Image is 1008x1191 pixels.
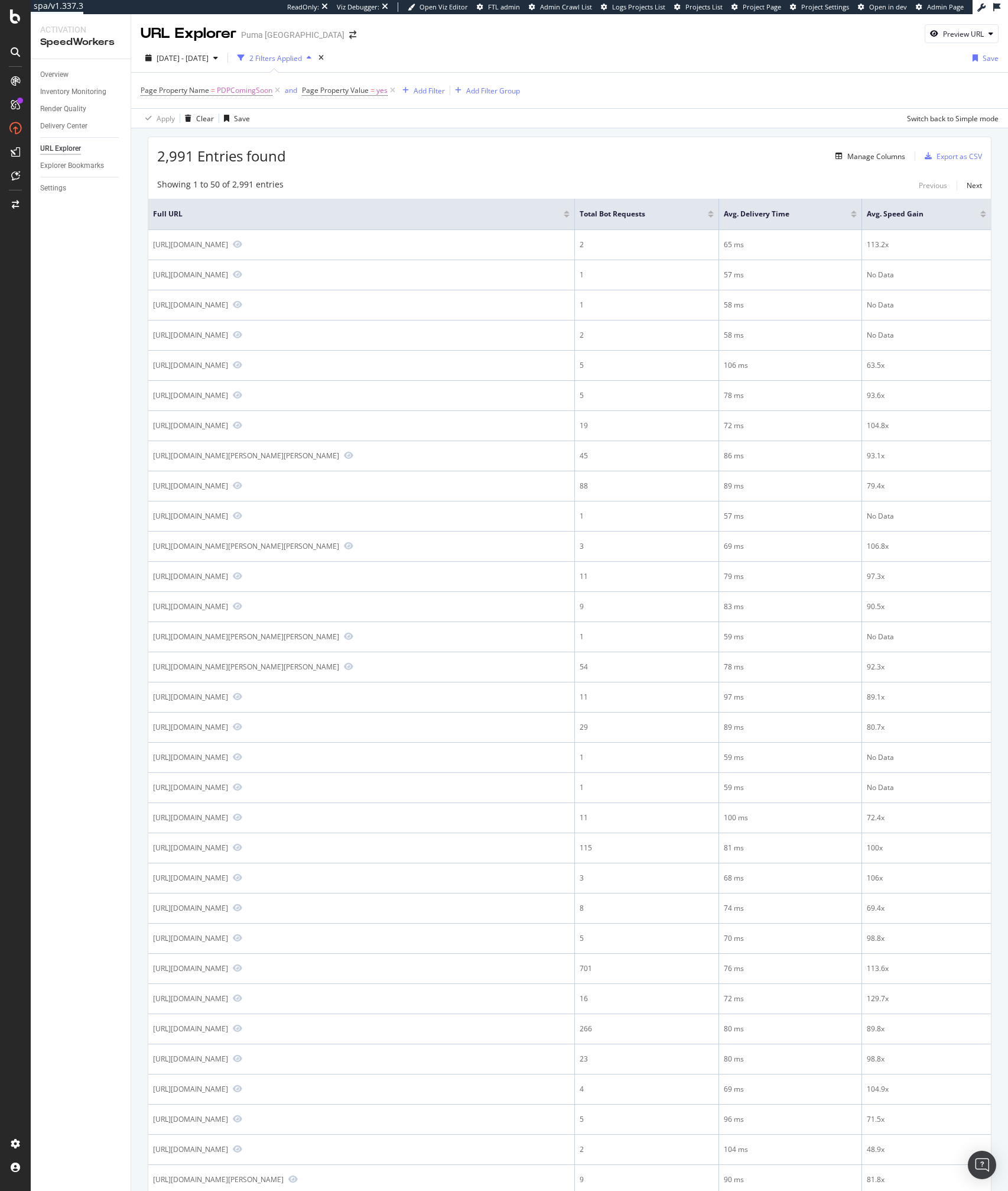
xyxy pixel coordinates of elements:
[153,541,339,551] div: [URL][DOMAIN_NAME][PERSON_NAME][PERSON_NAME]
[724,240,857,250] div: 65 ms
[580,752,714,763] div: 1
[724,390,857,401] div: 78 ms
[790,2,849,12] a: Project Settings
[477,2,520,12] a: FTL admin
[414,86,445,96] div: Add Filter
[157,114,175,124] div: Apply
[943,29,984,39] div: Preview URL
[925,24,999,43] button: Preview URL
[920,147,982,166] button: Export as CSV
[580,813,714,823] div: 11
[233,48,316,67] button: 2 Filters Applied
[724,933,857,944] div: 70 ms
[233,1085,242,1093] a: Preview https://us.puma.com/us/en/pd/puma-x-kidsuper-brasil-panels-sneakers/403847?swatch=01&size...
[285,85,297,96] button: and
[40,182,122,195] a: Settings
[724,541,857,552] div: 69 ms
[233,934,242,942] a: Preview https://us.puma.com/us/en/pd/puma-x-kidsuper-v-s1-sneakers/403848?swatch=01&size=0200
[724,1144,857,1155] div: 104 ms
[867,993,986,1004] div: 129.7x
[40,103,122,115] a: Render Quality
[370,85,375,95] span: =
[234,114,250,124] div: Save
[724,420,857,431] div: 72 ms
[233,1054,242,1063] a: Preview https://us.puma.com/us/en/pd/puma-x-hot-wheels%E2%84%A2-monster-trucks-ca-pro-little-kids...
[867,1114,986,1125] div: 71.5x
[867,601,986,612] div: 90.5x
[211,85,215,95] span: =
[724,300,857,310] div: 58 ms
[233,843,242,852] a: Preview https://us.puma.com/us/en/pd/mb.01234-mash-up-mens-basketball-shoes/312855?swatch=01&size...
[580,330,714,341] div: 2
[867,330,986,341] div: No Data
[867,481,986,491] div: 79.4x
[153,1174,284,1184] div: [URL][DOMAIN_NAME][PERSON_NAME]
[376,82,388,99] span: yes
[344,451,353,459] a: Preview https://us.puma.com/us/en/pd/suede-charles-f.-stead-v-sneakers/403767?swatch=03&size=0200
[580,390,714,401] div: 5
[540,2,592,11] span: Admin Crawl List
[580,541,714,552] div: 3
[153,1024,228,1034] div: [URL][DOMAIN_NAME]
[344,542,353,550] a: Preview https://us.puma.com/us/en/pd/suede-charles-f.-stead-iv-sneakers/403766?swatch=02&size=0200
[153,451,339,461] div: [URL][DOMAIN_NAME][PERSON_NAME][PERSON_NAME]
[40,86,122,98] a: Inventory Monitoring
[724,511,857,522] div: 57 ms
[580,1054,714,1064] div: 23
[867,903,986,914] div: 69.4x
[233,240,242,248] a: Preview https://us.puma.com/us/en/pd/mostro-unlined-shoes/403174?swatch=01&size=0170
[233,994,242,1002] a: Preview https://us.puma.com/us/en/pd/fenty-x-puma-cat-cleat-womens-jelly-slides/404770?swatch=01&...
[580,873,714,883] div: 3
[867,843,986,853] div: 100x
[724,692,857,703] div: 97 ms
[858,2,907,12] a: Open in dev
[153,601,228,611] div: [URL][DOMAIN_NAME]
[867,451,986,461] div: 93.1x
[867,813,986,823] div: 72.4x
[233,1145,242,1153] a: Preview https://ca.puma.com/ca/en/pd/cali-dream-lucky-charm-womens-sneakers/389871?swatch=01&size...
[867,722,986,733] div: 80.7x
[40,143,81,155] div: URL Explorer
[233,421,242,429] a: Preview https://ca.puma.com/ca/en/pd/puma-x-hot-wheels-monster-trucks-tee-kids/632401?swatch=01
[743,2,781,11] span: Project Page
[867,1144,986,1155] div: 48.9x
[919,179,947,193] button: Previous
[937,151,982,161] div: Export as CSV
[344,632,353,640] a: Preview https://us.puma.com/us/en/pd/suede-charles-f--stead-iv-unisex/403766?swatch=02&src=tmobil...
[153,963,228,973] div: [URL][DOMAIN_NAME]
[153,722,228,732] div: [URL][DOMAIN_NAME]
[867,752,986,763] div: No Data
[867,420,986,431] div: 104.8x
[867,692,986,703] div: 89.1x
[153,300,228,310] div: [URL][DOMAIN_NAME]
[724,662,857,672] div: 78 ms
[233,481,242,490] a: Preview https://us.puma.com/us/en/pd/puma-x-lamelo-ball-mb.05-world-tour-mens-basketball-shoes/31...
[580,270,714,280] div: 1
[968,48,999,67] button: Save
[288,1175,298,1183] a: Preview https://us.puma.com/us/en/pd/all-pro-nitro%E2%84%A2-2-chris-brickley-mens-basketball-shoe...
[153,481,228,491] div: [URL][DOMAIN_NAME]
[40,103,86,115] div: Render Quality
[153,933,228,943] div: [URL][DOMAIN_NAME]
[927,2,964,11] span: Admin Page
[580,451,714,461] div: 45
[141,85,209,95] span: Page Property Name
[285,85,297,95] div: and
[580,481,714,491] div: 88
[867,571,986,582] div: 97.3x
[580,240,714,250] div: 2
[196,114,214,124] div: Clear
[867,390,986,401] div: 93.6x
[580,209,690,219] span: Total Bot Requests
[580,993,714,1004] div: 16
[316,52,326,64] div: times
[724,270,857,280] div: 57 ms
[249,53,302,63] div: 2 Filters Applied
[153,632,339,642] div: [URL][DOMAIN_NAME][PERSON_NAME][PERSON_NAME]
[724,722,857,733] div: 89 ms
[157,53,209,63] span: [DATE] - [DATE]
[141,109,175,128] button: Apply
[724,209,833,219] span: Avg. Delivery Time
[153,813,228,823] div: [URL][DOMAIN_NAME]
[233,300,242,309] a: Preview https://us.puma.com/us/en/pd/puma-x-rose-dad-cap/026682?src=tmobiletuesday%24%24%24&swatc...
